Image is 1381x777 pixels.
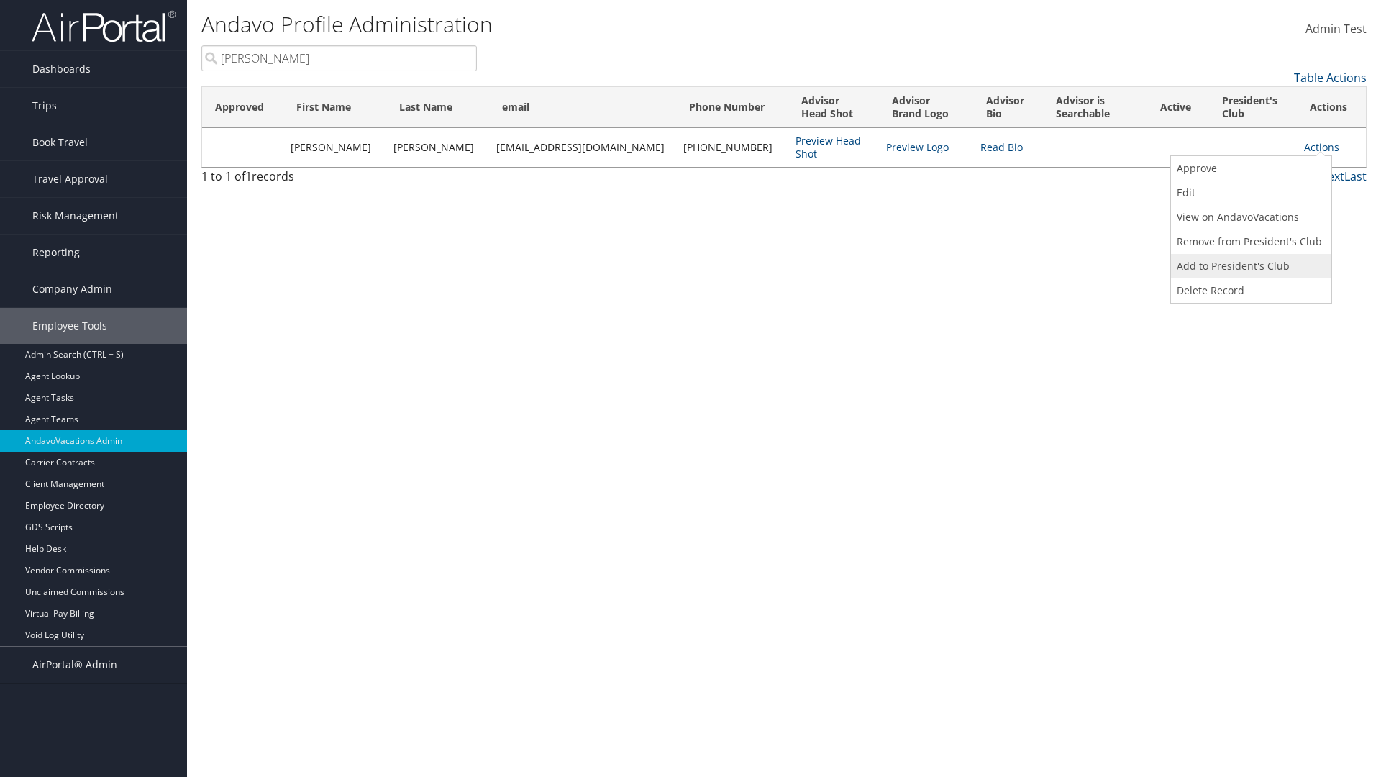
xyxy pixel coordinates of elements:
[1294,70,1367,86] a: Table Actions
[676,87,788,128] th: Phone Number: activate to sort column ascending
[32,124,88,160] span: Book Travel
[386,128,489,167] td: [PERSON_NAME]
[283,87,386,128] th: First Name: activate to sort column ascending
[1171,254,1328,278] a: Add to President's Club
[32,647,117,683] span: AirPortal® Admin
[1344,168,1367,184] a: Last
[1171,181,1328,205] a: Edit
[32,235,80,271] span: Reporting
[201,45,477,71] input: Search
[32,88,57,124] span: Trips
[245,168,252,184] span: 1
[32,51,91,87] span: Dashboards
[32,161,108,197] span: Travel Approval
[283,128,386,167] td: [PERSON_NAME]
[386,87,489,128] th: Last Name: activate to sort column ascending
[1305,21,1367,37] span: Admin Test
[973,87,1043,128] th: Advisor Bio: activate to sort column ascending
[879,87,973,128] th: Advisor Brand Logo: activate to sort column ascending
[1171,230,1328,254] a: Remove from President's Club
[1305,7,1367,52] a: Admin Test
[676,128,788,167] td: [PHONE_NUMBER]
[886,140,949,154] a: Preview Logo
[788,87,879,128] th: Advisor Head Shot: activate to sort column ascending
[32,9,176,43] img: airportal-logo.png
[980,140,1023,154] a: Read Bio
[1043,87,1147,128] th: Advisor is Searchable: activate to sort column ascending
[201,9,978,40] h1: Andavo Profile Administration
[1297,87,1366,128] th: Actions
[32,308,107,344] span: Employee Tools
[489,87,675,128] th: email: activate to sort column ascending
[1209,87,1298,128] th: President's Club: activate to sort column ascending
[796,134,861,160] a: Preview Head Shot
[489,128,675,167] td: [EMAIL_ADDRESS][DOMAIN_NAME]
[1304,140,1339,154] a: Actions
[1171,205,1328,230] a: View on AndavoVacations
[201,168,477,192] div: 1 to 1 of records
[32,198,119,234] span: Risk Management
[1171,156,1328,181] a: Approve
[1171,278,1328,303] a: Delete Record
[202,87,283,128] th: Approved: activate to sort column ascending
[32,271,112,307] span: Company Admin
[1147,87,1209,128] th: Active: activate to sort column ascending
